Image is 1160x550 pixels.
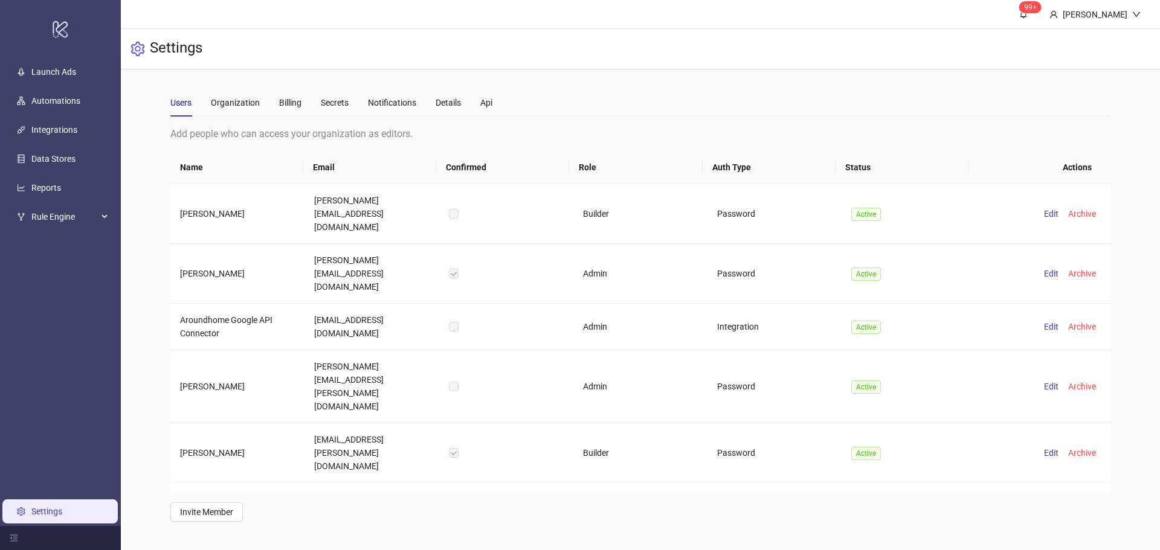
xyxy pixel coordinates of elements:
[1068,322,1096,331] span: Archive
[304,483,439,543] td: [EMAIL_ADDRESS][PERSON_NAME][DOMAIN_NAME]
[707,244,842,304] td: Password
[703,151,836,184] th: Auth Type
[150,39,202,59] h3: Settings
[707,184,842,244] td: Password
[304,350,439,423] td: [PERSON_NAME][EMAIL_ADDRESS][PERSON_NAME][DOMAIN_NAME]
[573,244,707,304] td: Admin
[436,151,569,184] th: Confirmed
[31,183,61,193] a: Reports
[573,350,707,423] td: Admin
[170,96,192,109] div: Users
[707,483,842,543] td: Integration
[1068,269,1096,278] span: Archive
[573,184,707,244] td: Builder
[31,507,62,516] a: Settings
[436,96,461,109] div: Details
[851,267,881,281] span: Active
[1058,8,1132,21] div: [PERSON_NAME]
[10,534,18,542] span: menu-fold
[170,502,243,522] button: Invite Member
[1068,209,1096,219] span: Archive
[1019,10,1028,18] span: bell
[1063,206,1101,221] button: Archive
[836,151,968,184] th: Status
[968,151,1101,184] th: Actions
[31,205,98,229] span: Rule Engine
[170,350,304,423] td: [PERSON_NAME]
[1039,446,1063,460] button: Edit
[1044,448,1058,458] span: Edit
[31,96,80,106] a: Automations
[180,507,233,517] span: Invite Member
[1132,10,1141,19] span: down
[17,213,25,221] span: fork
[1063,379,1101,394] button: Archive
[1063,319,1101,334] button: Archive
[851,447,881,460] span: Active
[1063,446,1101,460] button: Archive
[1068,448,1096,458] span: Archive
[1044,322,1058,331] span: Edit
[1019,1,1042,13] sup: 671
[368,96,416,109] div: Notifications
[170,126,1110,141] div: Add people who can access your organization as editors.
[573,423,707,483] td: Builder
[707,304,842,350] td: Integration
[279,96,301,109] div: Billing
[573,483,707,543] td: Admin
[321,96,349,109] div: Secrets
[170,184,304,244] td: [PERSON_NAME]
[304,244,439,304] td: [PERSON_NAME][EMAIL_ADDRESS][DOMAIN_NAME]
[707,350,842,423] td: Password
[31,67,76,77] a: Launch Ads
[211,96,260,109] div: Organization
[304,423,439,483] td: [EMAIL_ADDRESS][PERSON_NAME][DOMAIN_NAME]
[851,380,881,394] span: Active
[170,423,304,483] td: [PERSON_NAME]
[170,151,303,184] th: Name
[31,154,76,164] a: Data Stores
[170,304,304,350] td: Aroundhome Google API Connector
[707,423,842,483] td: Password
[130,42,145,56] span: setting
[851,208,881,221] span: Active
[1068,382,1096,391] span: Archive
[573,304,707,350] td: Admin
[1039,379,1063,394] button: Edit
[303,151,436,184] th: Email
[31,125,77,135] a: Integrations
[480,96,492,109] div: Api
[1039,266,1063,281] button: Edit
[1044,209,1058,219] span: Edit
[1044,382,1058,391] span: Edit
[1044,269,1058,278] span: Edit
[1039,206,1063,221] button: Edit
[851,321,881,334] span: Active
[304,304,439,350] td: [EMAIL_ADDRESS][DOMAIN_NAME]
[1049,10,1058,19] span: user
[170,244,304,304] td: [PERSON_NAME]
[1063,266,1101,281] button: Archive
[170,483,304,543] td: [PERSON_NAME]
[1039,319,1063,334] button: Edit
[569,151,702,184] th: Role
[304,184,439,244] td: [PERSON_NAME][EMAIL_ADDRESS][DOMAIN_NAME]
